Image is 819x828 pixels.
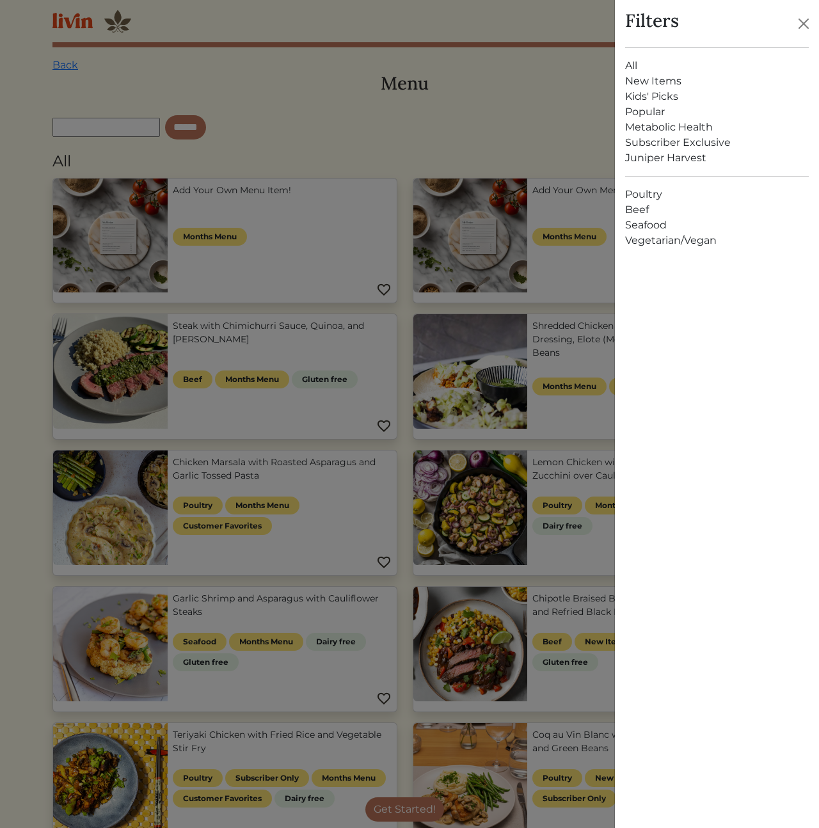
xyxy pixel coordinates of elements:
a: Popular [625,104,809,120]
button: Close [793,13,814,34]
a: Juniper Harvest [625,150,809,166]
a: Beef [625,202,809,218]
a: New Items [625,74,809,89]
a: Subscriber Exclusive [625,135,809,150]
a: Vegetarian/Vegan [625,233,809,248]
a: Kids' Picks [625,89,809,104]
a: Poultry [625,187,809,202]
a: Metabolic Health [625,120,809,135]
h3: Filters [625,10,679,32]
a: Seafood [625,218,809,233]
a: All [625,58,809,74]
